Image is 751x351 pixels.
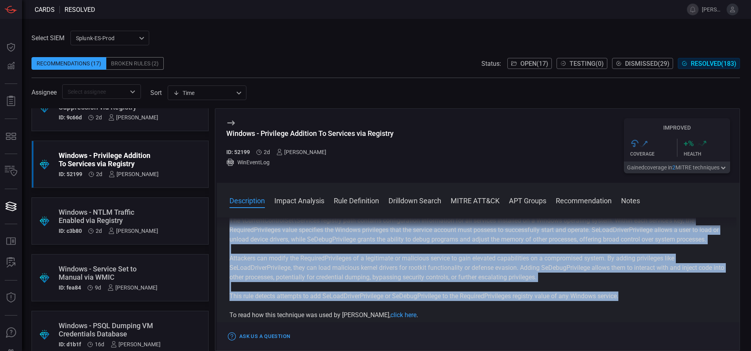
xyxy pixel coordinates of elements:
[509,195,546,205] button: APT Groups
[65,6,95,13] span: resolved
[451,195,499,205] button: MITRE ATT&CK
[31,34,65,42] label: Select SIEM
[621,195,640,205] button: Notes
[96,171,102,177] span: Oct 05, 2025 12:55 PM
[127,86,138,97] button: Open
[678,58,740,69] button: Resolved(183)
[31,57,106,70] div: Recommendations (17)
[276,149,326,155] div: [PERSON_NAME]
[226,149,250,155] h5: ID: 52199
[229,310,727,320] p: To read how this technique was used by [PERSON_NAME], .
[59,228,82,234] h5: ID: c3b80
[2,92,20,111] button: Reports
[226,158,394,166] div: WinEventLog
[95,284,101,291] span: Sep 28, 2025 9:55 AM
[624,162,730,173] button: Gainedcoverage in2MITRE techniques
[59,208,158,225] div: Windows - NTLM Traffic Enabled via Registry
[59,114,82,121] h5: ID: 9c66d
[691,60,736,67] span: Resolved ( 183 )
[388,195,441,205] button: Drilldown Search
[390,311,416,319] a: click here
[59,151,159,168] div: Windows - Privilege Addition To Services via Registry
[2,197,20,216] button: Cards
[570,60,604,67] span: Testing ( 0 )
[672,164,675,171] span: 2
[2,38,20,57] button: Dashboard
[2,323,20,342] button: Ask Us A Question
[59,265,157,281] div: Windows - Service Set to Manual via WMIC
[684,139,694,148] h3: + %
[624,124,730,131] h5: Improved
[108,114,158,121] div: [PERSON_NAME]
[106,57,164,70] div: Broken Rules (2)
[59,321,161,338] div: Windows - PSQL Dumping VM Credentials Database
[481,60,501,67] span: Status:
[520,60,548,67] span: Open ( 17 )
[59,284,81,291] h5: ID: fea84
[229,195,265,205] button: Description
[264,149,270,155] span: Oct 05, 2025 12:55 PM
[556,195,612,205] button: Recommendation
[2,288,20,307] button: Threat Intelligence
[2,253,20,272] button: ALERT ANALYSIS
[107,284,157,291] div: [PERSON_NAME]
[630,151,677,157] div: Coverage
[108,228,158,234] div: [PERSON_NAME]
[2,162,20,181] button: Inventory
[173,89,234,97] div: Time
[35,6,55,13] span: Cards
[226,331,292,343] button: Ask Us a Question
[109,171,159,177] div: [PERSON_NAME]
[507,58,552,69] button: Open(17)
[31,89,57,96] span: Assignee
[2,57,20,76] button: Detections
[111,341,161,347] div: [PERSON_NAME]
[76,34,137,42] p: Splunk-ES-Prod
[65,87,126,97] input: Select assignee
[625,60,670,67] span: Dismissed ( 29 )
[96,114,102,121] span: Oct 05, 2025 12:55 PM
[229,292,727,301] p: This rule detects attempts to add SeLoadDriverPrivilege or SeDebugPrivilege to the RequiredPrivil...
[2,127,20,146] button: MITRE - Detection Posture
[334,195,379,205] button: Rule Definition
[684,151,731,157] div: Health
[95,341,104,347] span: Sep 21, 2025 11:14 AM
[226,129,394,137] div: Windows - Privilege Addition To Services via Registry
[59,171,82,177] h5: ID: 52199
[150,89,162,97] label: sort
[274,195,324,205] button: Impact Analysis
[229,254,727,282] p: Attackers can modify the RequiredPrivileges of a legitimate or malicious service to gain elevated...
[59,341,81,347] h5: ID: d1b1f
[557,58,607,69] button: Testing(0)
[229,216,727,244] p: The \CurrentControlSet\Services registry path contains configuration information for all services...
[2,232,20,251] button: Rule Catalog
[702,6,723,13] span: [PERSON_NAME].[PERSON_NAME]
[612,58,673,69] button: Dismissed(29)
[96,228,102,234] span: Oct 05, 2025 12:55 PM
